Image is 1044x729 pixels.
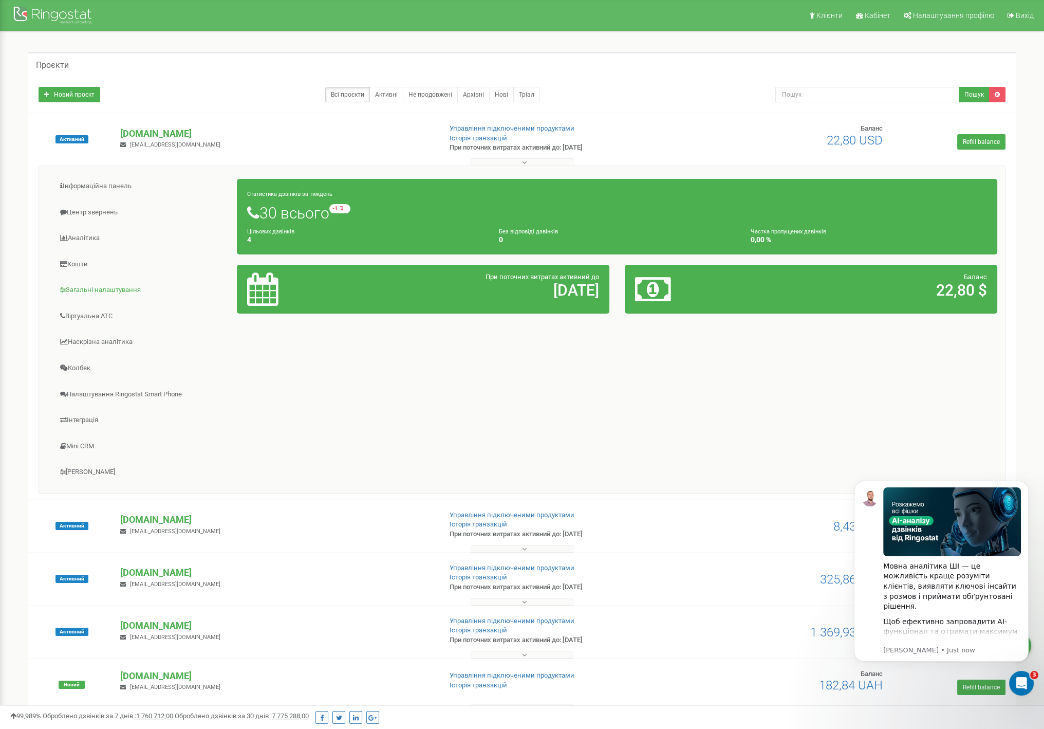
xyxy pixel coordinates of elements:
a: Активні [369,87,403,102]
a: Історія транзакцій [450,134,507,142]
span: Оброблено дзвінків за 7 днів : [43,712,173,720]
span: Вихід [1016,11,1034,20]
span: Новий [59,681,85,689]
img: Ringostat Logo [13,4,95,28]
span: Оброблено дзвінків за 30 днів : [175,712,309,720]
p: [DOMAIN_NAME] [120,619,432,632]
span: 182,84 UAH [819,678,883,692]
span: 325,86 USD [820,572,883,587]
span: [EMAIL_ADDRESS][DOMAIN_NAME] [130,581,220,588]
small: Без відповіді дзвінків [499,228,558,235]
a: Історія транзакцій [450,681,507,689]
a: Управління підключеними продуктами [450,124,574,132]
small: Частка пропущених дзвінків [751,228,826,235]
span: [EMAIL_ADDRESS][DOMAIN_NAME] [130,528,220,535]
a: Налаштування Ringostat Smart Phone [47,382,237,407]
h4: 0,00 % [751,236,987,244]
a: Загальні налаштування [47,278,237,303]
span: При поточних витратах активний до [486,273,599,281]
span: Клієнти [816,11,843,20]
h4: 4 [247,236,483,244]
p: [DOMAIN_NAME] [120,513,432,526]
span: 22,80 USD [827,133,883,148]
a: Наскрізна аналітика [47,330,237,355]
span: Баланс [964,273,987,281]
u: 7 775 288,00 [272,712,309,720]
span: Баланс [861,124,883,132]
a: Mini CRM [47,434,237,459]
a: Управління підключеними продуктами [450,564,574,572]
span: Кабінет [865,11,890,20]
a: Новий проєкт [39,87,100,102]
a: Всі проєкти [325,87,370,102]
a: Інформаційна панель [47,174,237,199]
a: Управління підключеними продуктами [450,671,574,679]
a: Не продовжені [403,87,458,102]
a: Refill balance [957,134,1005,150]
span: 1 369,93 USD [810,625,883,640]
a: Центр звернень [47,200,237,225]
a: Історія транзакцій [450,573,507,581]
span: Активний [55,522,88,530]
h4: 0 [499,236,735,244]
a: Кошти [47,252,237,277]
a: Колбек [47,356,237,381]
span: Активний [55,135,88,143]
p: [DOMAIN_NAME] [120,127,432,140]
button: Пошук [959,87,990,102]
span: Налаштування профілю [913,11,994,20]
iframe: Intercom live chat [1009,671,1034,696]
small: -1 [329,204,350,213]
span: [EMAIL_ADDRESS][DOMAIN_NAME] [130,141,220,148]
span: 3 [1030,671,1038,679]
input: Пошук [775,87,959,102]
p: [DOMAIN_NAME] [120,566,432,579]
a: Архівні [457,87,490,102]
h5: Проєкти [36,61,69,70]
p: При поточних витратах активний до: [DATE] [450,143,680,153]
a: [PERSON_NAME] [47,460,237,485]
p: [DOMAIN_NAME] [120,669,432,683]
h1: 30 всього [247,204,987,222]
small: Цільових дзвінків [247,228,294,235]
small: Статистика дзвінків за тиждень [247,191,332,197]
a: Управління підключеними продуктами [450,617,574,625]
h2: [DATE] [369,282,599,299]
a: Історія транзакцій [450,626,507,634]
u: 1 760 712,00 [136,712,173,720]
span: 99,989% [10,712,41,720]
a: Управління підключеними продуктами [450,511,574,519]
a: Нові [489,87,514,102]
a: Інтеграція [47,408,237,433]
a: Аналiтика [47,226,237,251]
span: Активний [55,575,88,583]
iframe: Intercom notifications message [838,465,1044,701]
span: 8,43 USD [833,519,883,534]
span: [EMAIL_ADDRESS][DOMAIN_NAME] [130,684,220,690]
a: Тріал [513,87,540,102]
p: При поточних витратах активний до: [DATE] [450,635,680,645]
p: При поточних витратах активний до: [DATE] [450,582,680,592]
a: Історія транзакцій [450,520,507,528]
h2: 22,80 $ [757,282,987,299]
p: При поточних витратах активний до: [DATE] [450,530,680,539]
span: Активний [55,628,88,636]
a: Віртуальна АТС [47,304,237,329]
span: [EMAIL_ADDRESS][DOMAIN_NAME] [130,634,220,641]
